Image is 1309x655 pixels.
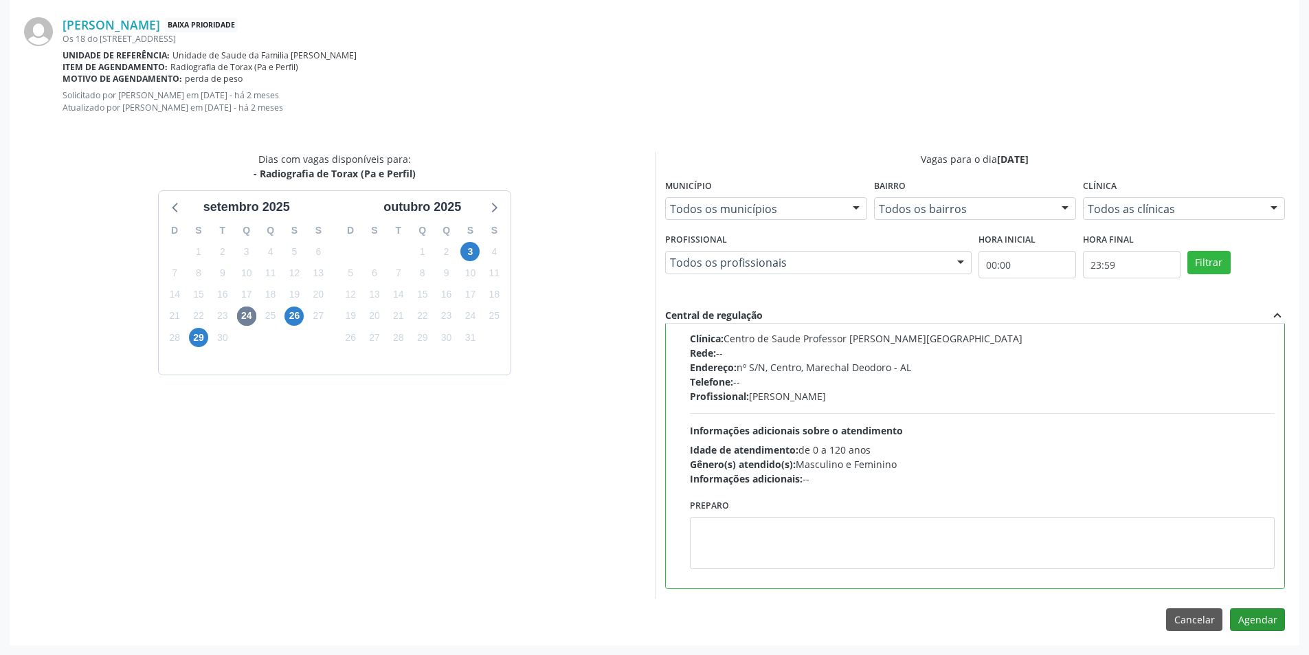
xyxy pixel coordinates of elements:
button: Cancelar [1166,608,1222,632]
span: segunda-feira, 29 de setembro de 2025 [189,328,208,347]
div: Dias com vagas disponíveis para: [254,152,416,181]
div: S [187,220,211,241]
div: S [363,220,387,241]
span: Radiografia de Torax (Pa e Perfil) [170,61,298,73]
span: quarta-feira, 29 de outubro de 2025 [413,328,432,347]
span: Unidade de Saude da Familia [PERSON_NAME] [172,49,357,61]
span: sábado, 20 de setembro de 2025 [309,285,328,304]
div: Central de regulação [665,308,763,323]
span: segunda-feira, 8 de setembro de 2025 [189,264,208,283]
span: sexta-feira, 5 de setembro de 2025 [284,242,304,261]
span: quinta-feira, 25 de setembro de 2025 [261,307,280,326]
div: [PERSON_NAME] [690,389,1275,403]
span: Todos os profissionais [670,256,943,269]
div: Q [234,220,258,241]
div: S [458,220,482,241]
div: Os 18 do [STREET_ADDRESS] [63,33,1285,45]
div: Vagas para o dia [665,152,1286,166]
span: segunda-feira, 27 de outubro de 2025 [365,328,384,347]
span: Telefone: [690,375,733,388]
div: S [306,220,331,241]
span: sábado, 27 de setembro de 2025 [309,307,328,326]
span: sexta-feira, 3 de outubro de 2025 [460,242,480,261]
b: Item de agendamento: [63,61,168,73]
span: terça-feira, 9 de setembro de 2025 [213,264,232,283]
span: quinta-feira, 2 de outubro de 2025 [437,242,456,261]
span: Informações adicionais sobre o atendimento [690,424,903,437]
span: Todos os bairros [879,202,1048,216]
span: quarta-feira, 10 de setembro de 2025 [237,264,256,283]
div: Q [258,220,282,241]
input: Selecione o horário [978,251,1076,278]
span: terça-feira, 30 de setembro de 2025 [213,328,232,347]
span: segunda-feira, 6 de outubro de 2025 [365,264,384,283]
span: sexta-feira, 17 de outubro de 2025 [460,285,480,304]
span: quarta-feira, 3 de setembro de 2025 [237,242,256,261]
img: img [24,17,53,46]
span: perda de peso [185,73,243,85]
span: segunda-feira, 13 de outubro de 2025 [365,285,384,304]
span: quinta-feira, 18 de setembro de 2025 [261,285,280,304]
span: terça-feira, 23 de setembro de 2025 [213,307,232,326]
span: terça-feira, 14 de outubro de 2025 [389,285,408,304]
span: domingo, 14 de setembro de 2025 [165,285,184,304]
span: segunda-feira, 20 de outubro de 2025 [365,307,384,326]
span: domingo, 12 de outubro de 2025 [341,285,360,304]
p: Solicitado por [PERSON_NAME] em [DATE] - há 2 meses Atualizado por [PERSON_NAME] em [DATE] - há 2... [63,89,1285,113]
span: terça-feira, 28 de outubro de 2025 [389,328,408,347]
span: sexta-feira, 10 de outubro de 2025 [460,264,480,283]
span: segunda-feira, 1 de setembro de 2025 [189,242,208,261]
span: quinta-feira, 16 de outubro de 2025 [437,285,456,304]
span: quinta-feira, 9 de outubro de 2025 [437,264,456,283]
label: Município [665,176,712,197]
span: sábado, 11 de outubro de 2025 [484,264,504,283]
label: Profissional [665,230,727,251]
span: quarta-feira, 1 de outubro de 2025 [413,242,432,261]
span: terça-feira, 2 de setembro de 2025 [213,242,232,261]
span: quarta-feira, 15 de outubro de 2025 [413,285,432,304]
span: terça-feira, 21 de outubro de 2025 [389,307,408,326]
span: Todos as clínicas [1088,202,1257,216]
span: sexta-feira, 26 de setembro de 2025 [284,307,304,326]
span: Idade de atendimento: [690,443,798,456]
span: quarta-feira, 22 de outubro de 2025 [413,307,432,326]
div: T [210,220,234,241]
span: domingo, 21 de setembro de 2025 [165,307,184,326]
label: Clínica [1083,176,1117,197]
div: nº S/N, Centro, Marechal Deodoro - AL [690,360,1275,375]
div: de 0 a 120 anos [690,443,1275,457]
label: Preparo [690,496,729,517]
span: quinta-feira, 11 de setembro de 2025 [261,264,280,283]
span: quarta-feira, 8 de outubro de 2025 [413,264,432,283]
div: Q [434,220,458,241]
a: [PERSON_NAME] [63,17,160,32]
i: expand_less [1270,308,1285,323]
span: Clínica: [690,332,724,345]
label: Hora final [1083,230,1134,251]
div: Q [410,220,434,241]
div: Masculino e Feminino [690,457,1275,471]
span: sábado, 18 de outubro de 2025 [484,285,504,304]
div: -- [690,375,1275,389]
span: terça-feira, 16 de setembro de 2025 [213,285,232,304]
span: Profissional: [690,390,749,403]
span: sábado, 25 de outubro de 2025 [484,307,504,326]
span: terça-feira, 7 de outubro de 2025 [389,264,408,283]
span: Gênero(s) atendido(s): [690,458,796,471]
span: quinta-feira, 30 de outubro de 2025 [437,328,456,347]
span: quinta-feira, 23 de outubro de 2025 [437,307,456,326]
div: -- [690,346,1275,360]
span: quinta-feira, 4 de setembro de 2025 [261,242,280,261]
button: Filtrar [1187,251,1231,274]
div: S [282,220,306,241]
span: [DATE] [997,153,1029,166]
span: Rede: [690,346,716,359]
b: Motivo de agendamento: [63,73,182,85]
div: T [386,220,410,241]
span: Baixa Prioridade [165,18,238,32]
span: domingo, 26 de outubro de 2025 [341,328,360,347]
span: sexta-feira, 19 de setembro de 2025 [284,285,304,304]
span: domingo, 28 de setembro de 2025 [165,328,184,347]
span: quarta-feira, 24 de setembro de 2025 [237,307,256,326]
label: Hora inicial [978,230,1036,251]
